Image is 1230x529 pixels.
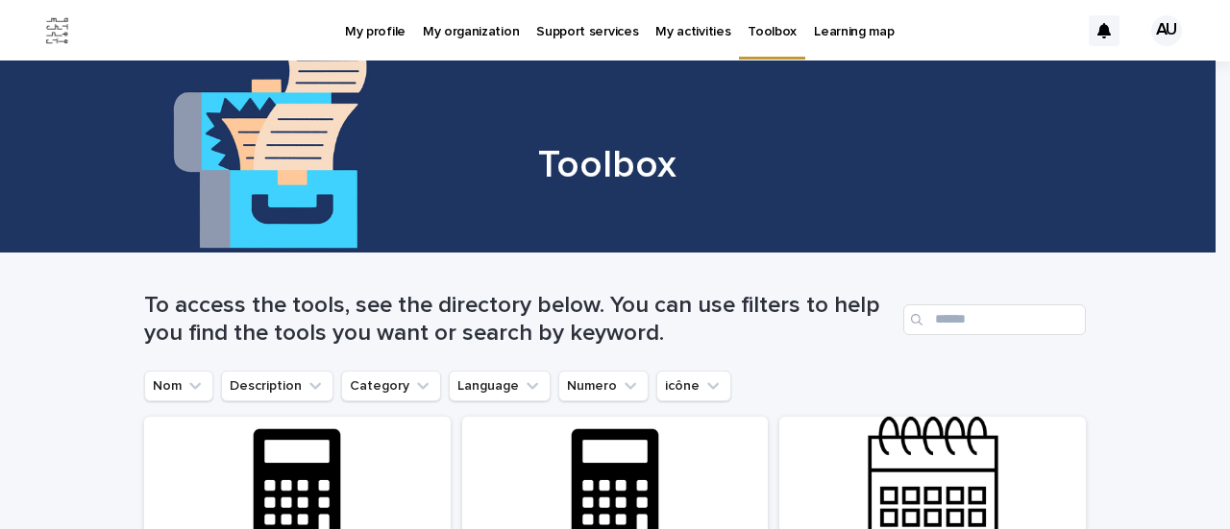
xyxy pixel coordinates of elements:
[558,371,649,401] button: Numero
[903,304,1086,335] input: Search
[1151,15,1182,46] div: AU
[144,371,213,401] button: Nom
[449,371,551,401] button: Language
[656,371,731,401] button: icône
[341,371,441,401] button: Category
[38,12,77,50] img: Jx8JiDZqSLW7pnA6nIo1
[136,142,1078,188] h1: Toolbox
[144,292,896,348] h1: To access the tools, see the directory below. You can use filters to help you find the tools you ...
[221,371,333,401] button: Description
